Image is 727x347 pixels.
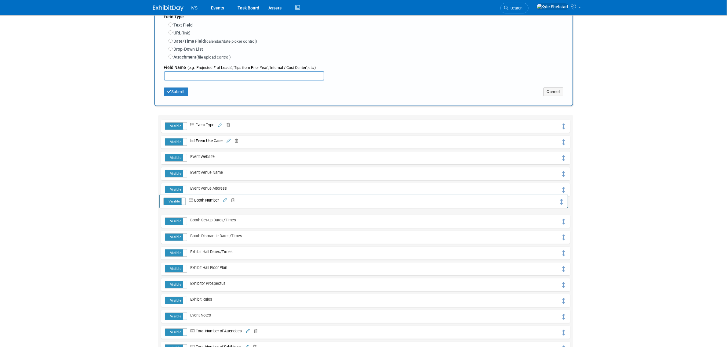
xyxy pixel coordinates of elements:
[165,123,187,130] label: Visible
[559,199,564,205] i: Click and drag to move field
[164,198,185,205] label: Visible
[165,297,187,304] label: Visible
[562,250,566,256] i: Click and drag to move field
[231,138,238,143] a: Delete field
[562,155,566,161] i: Click and drag to move field
[562,282,566,288] i: Click and drag to move field
[562,187,566,193] i: Click and drag to move field
[562,330,566,335] i: Click and drag to move field
[562,234,566,240] i: Click and drag to move field
[197,55,231,59] span: (file upload control)
[165,154,187,161] label: Visible
[190,139,196,143] i: Custom Text Field
[562,266,566,272] i: Click and drag to move field
[165,170,187,177] label: Visible
[165,329,187,336] label: Visible
[562,219,566,224] i: Click and drag to move field
[186,66,316,70] span: (e.g. 'Projected # of Leads', 'Tips from Prior Year', 'Internal / Cost Center', etc.)
[165,249,187,256] label: Visible
[217,123,222,127] a: Edit field
[190,123,195,127] i: Drop-Down List
[226,138,231,143] a: Edit field
[174,54,231,60] label: Attachment
[174,38,257,45] label: Date/Time Field
[187,281,226,286] span: Exhibitor Prospectus
[182,31,191,35] span: (link)
[187,154,215,159] span: Event Website
[187,186,227,191] span: Event Venue Address
[164,61,563,71] div: Field Name
[509,6,523,10] span: Search
[189,199,194,202] i: Custom Text Field
[174,46,203,52] label: Drop-Down List
[222,198,227,202] a: Edit field
[174,30,191,36] label: URL
[165,313,187,320] label: Visible
[500,3,529,13] a: Search
[191,5,198,10] span: IVS
[543,88,563,96] button: Cancel
[187,138,223,143] span: Event Use Case
[223,123,230,127] a: Delete field
[165,281,187,288] label: Visible
[228,198,234,202] a: Delete field
[190,329,196,333] i: Custom Text Field
[187,123,214,127] span: Event Type
[187,234,242,238] span: Booth Dismantle Dates/Times
[187,218,236,222] span: Booth Set-up Dates/Times
[187,329,242,333] span: Total Number of Attendees
[562,123,566,129] i: Click and drag to move field
[187,249,233,254] span: Exhibit Hall Dates/Times
[164,88,188,96] button: Submit
[165,138,187,145] label: Visible
[165,265,187,272] label: Visible
[153,5,184,11] img: ExhibitDay
[165,234,187,241] label: Visible
[536,3,569,10] img: Kyle Shelstad
[562,139,566,145] i: Click and drag to move field
[245,329,250,333] a: Edit field
[174,22,193,28] label: Text Field
[187,297,212,302] span: Exhibit Rules
[251,329,257,333] a: Delete field
[186,198,219,202] span: Booth Number
[187,265,227,270] span: Exhibit Hall Floor Plan
[562,298,566,304] i: Click and drag to move field
[165,186,187,193] label: Visible
[165,218,187,225] label: Visible
[187,313,211,317] span: Event Notes
[562,171,566,177] i: Click and drag to move field
[187,170,223,175] span: Event Venue Name
[205,39,257,44] span: (calendar/date picker control)
[562,314,566,320] i: Click and drag to move field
